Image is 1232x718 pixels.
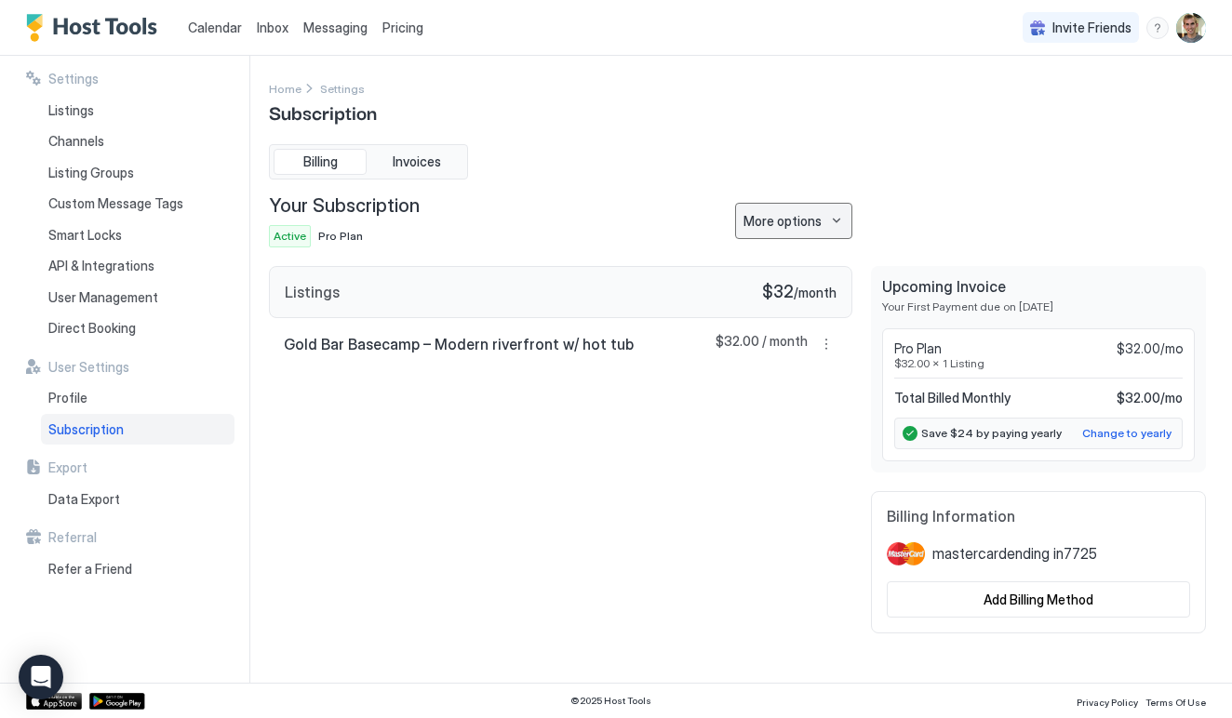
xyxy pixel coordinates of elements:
span: Billing Information [887,507,1190,525]
span: Referral [48,529,97,546]
div: Add Billing Method [984,590,1093,609]
div: More options [743,211,822,231]
span: Active [274,228,306,245]
span: $32.00 x 1 Listing [894,356,1183,370]
a: Terms Of Use [1145,691,1206,711]
span: Settings [48,71,99,87]
span: User Management [48,289,158,306]
div: User profile [1176,13,1206,43]
span: Upcoming Invoice [882,277,1195,296]
a: App Store [26,693,82,710]
a: User Management [41,282,234,313]
span: $32.00 / month [716,333,808,355]
span: Your Subscription [269,194,420,218]
button: More options [735,203,852,239]
span: Billing [303,153,338,170]
span: Data Export [48,491,120,508]
span: Invite Friends [1052,20,1132,36]
span: $32.00/mo [1117,340,1183,357]
span: $32.00 / mo [1117,390,1183,406]
a: Data Export [41,484,234,515]
span: Pro Plan [318,229,363,243]
button: More options [815,333,837,355]
span: Calendar [188,20,242,35]
div: menu [1146,17,1169,39]
span: Subscription [48,421,124,438]
div: Breadcrumb [269,78,301,98]
a: Calendar [188,18,242,37]
span: Your First Payment due on [DATE] [882,299,1195,313]
a: Listings [41,95,234,126]
a: Subscription [41,414,234,445]
span: Refer a Friend [48,561,132,578]
span: Pro Plan [894,340,942,357]
a: Messaging [303,18,368,37]
button: Billing [274,149,367,175]
span: Terms Of Use [1145,697,1206,708]
button: Add Billing Method [887,581,1190,618]
span: API & Integrations [48,258,154,274]
span: Custom Message Tags [48,195,183,212]
span: Profile [48,390,87,406]
img: mastercard [887,540,925,566]
a: Privacy Policy [1077,691,1138,711]
a: API & Integrations [41,250,234,282]
span: User Settings [48,359,129,376]
span: Export [48,459,87,476]
span: Subscription [269,98,377,126]
a: Channels [41,126,234,157]
span: Save $24 by paying yearly [921,426,1062,440]
span: Pricing [382,20,423,36]
span: Direct Booking [48,320,136,337]
span: © 2025 Host Tools [570,695,651,707]
span: Home [269,82,301,96]
span: Listings [48,102,94,119]
a: Listing Groups [41,157,234,189]
a: Inbox [257,18,288,37]
a: Direct Booking [41,312,234,344]
div: Breadcrumb [320,78,365,98]
button: Invoices [370,149,463,175]
span: Listings [285,283,340,301]
a: Custom Message Tags [41,188,234,219]
a: Google Play Store [89,693,145,710]
span: Channels [48,133,104,150]
a: Refer a Friend [41,553,234,585]
div: Change to yearly [1082,425,1172,442]
a: Profile [41,382,234,414]
span: Privacy Policy [1077,697,1138,708]
span: $32 [762,282,794,303]
span: Messaging [303,20,368,35]
span: mastercard ending in 7725 [932,544,1097,563]
div: menu [735,203,852,239]
span: Inbox [257,20,288,35]
span: Smart Locks [48,227,122,244]
span: Gold Bar Basecamp – Modern riverfront w/ hot tub [284,335,634,353]
span: / month [794,285,837,301]
span: Total Billed Monthly [894,390,1011,406]
div: Open Intercom Messenger [19,655,63,699]
span: Invoices [393,153,441,170]
a: Settings [320,78,365,98]
div: tab-group [269,144,468,179]
button: Change to yearly [1079,422,1174,445]
a: Host Tools Logo [26,14,166,42]
div: menu [815,333,837,355]
span: Settings [320,82,365,96]
a: Smart Locks [41,219,234,251]
span: Listing Groups [48,165,134,181]
a: Home [269,78,301,98]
